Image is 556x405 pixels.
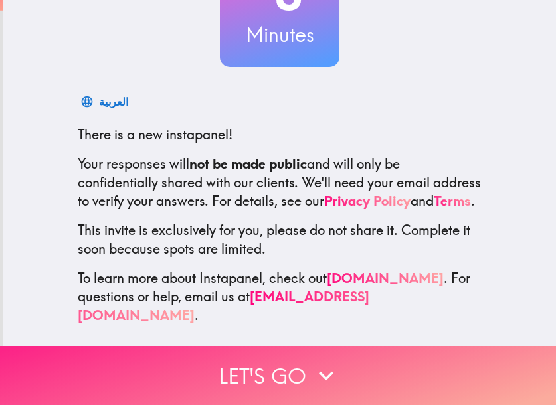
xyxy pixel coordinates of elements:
a: [EMAIL_ADDRESS][DOMAIN_NAME] [78,288,369,323]
p: To learn more about Instapanel, check out . For questions or help, email us at . [78,269,482,325]
div: العربية [99,92,128,111]
h3: Minutes [220,21,339,48]
button: العربية [78,88,134,115]
b: not be made public [189,155,307,172]
p: Your responses will and will only be confidentially shared with our clients. We'll need your emai... [78,155,482,210]
span: There is a new instapanel! [78,126,232,143]
a: [DOMAIN_NAME] [327,270,444,286]
a: Terms [434,193,471,209]
p: This invite is exclusively for you, please do not share it. Complete it soon because spots are li... [78,221,482,258]
a: Privacy Policy [324,193,411,209]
